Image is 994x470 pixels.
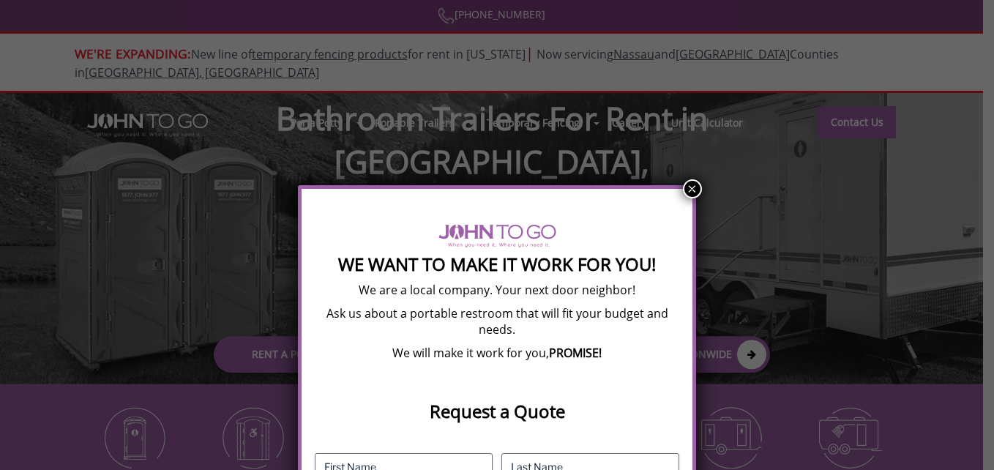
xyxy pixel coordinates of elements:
[315,305,679,337] p: Ask us about a portable restroom that will fit your budget and needs.
[438,224,556,247] img: logo of viptogo
[315,282,679,298] p: We are a local company. Your next door neighbor!
[683,179,702,198] button: Close
[315,345,679,361] p: We will make it work for you,
[430,399,565,423] strong: Request a Quote
[549,345,602,361] b: PROMISE!
[338,252,656,276] strong: We Want To Make It Work For You!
